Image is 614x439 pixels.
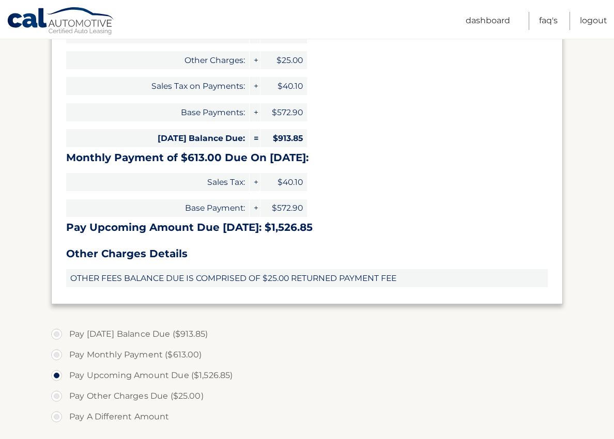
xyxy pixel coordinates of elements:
span: + [250,199,260,217]
span: $25.00 [260,51,307,69]
span: $40.10 [260,77,307,95]
span: [DATE] Balance Due: [66,129,249,147]
span: Sales Tax: [66,173,249,191]
span: + [250,77,260,95]
a: Logout [580,12,607,30]
span: OTHER FEES BALANCE DUE IS COMPRISED OF $25.00 RETURNED PAYMENT FEE [66,269,548,287]
span: + [250,103,260,121]
label: Pay Other Charges Due ($25.00) [51,386,563,406]
h3: Pay Upcoming Amount Due [DATE]: $1,526.85 [66,221,548,234]
label: Pay Upcoming Amount Due ($1,526.85) [51,365,563,386]
label: Pay Monthly Payment ($613.00) [51,344,563,365]
span: $572.90 [260,103,307,121]
span: = [250,129,260,147]
span: $40.10 [260,173,307,191]
h3: Other Charges Details [66,247,548,260]
span: + [250,51,260,69]
span: Base Payments: [66,103,249,121]
span: $913.85 [260,129,307,147]
a: Dashboard [466,12,510,30]
span: Other Charges: [66,51,249,69]
a: FAQ's [539,12,558,30]
span: Base Payment: [66,199,249,217]
label: Pay A Different Amount [51,406,563,427]
span: Sales Tax on Payments: [66,77,249,95]
h3: Monthly Payment of $613.00 Due On [DATE]: [66,151,548,164]
span: + [250,173,260,191]
label: Pay [DATE] Balance Due ($913.85) [51,324,563,344]
span: $572.90 [260,199,307,217]
a: Cal Automotive [7,7,115,37]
